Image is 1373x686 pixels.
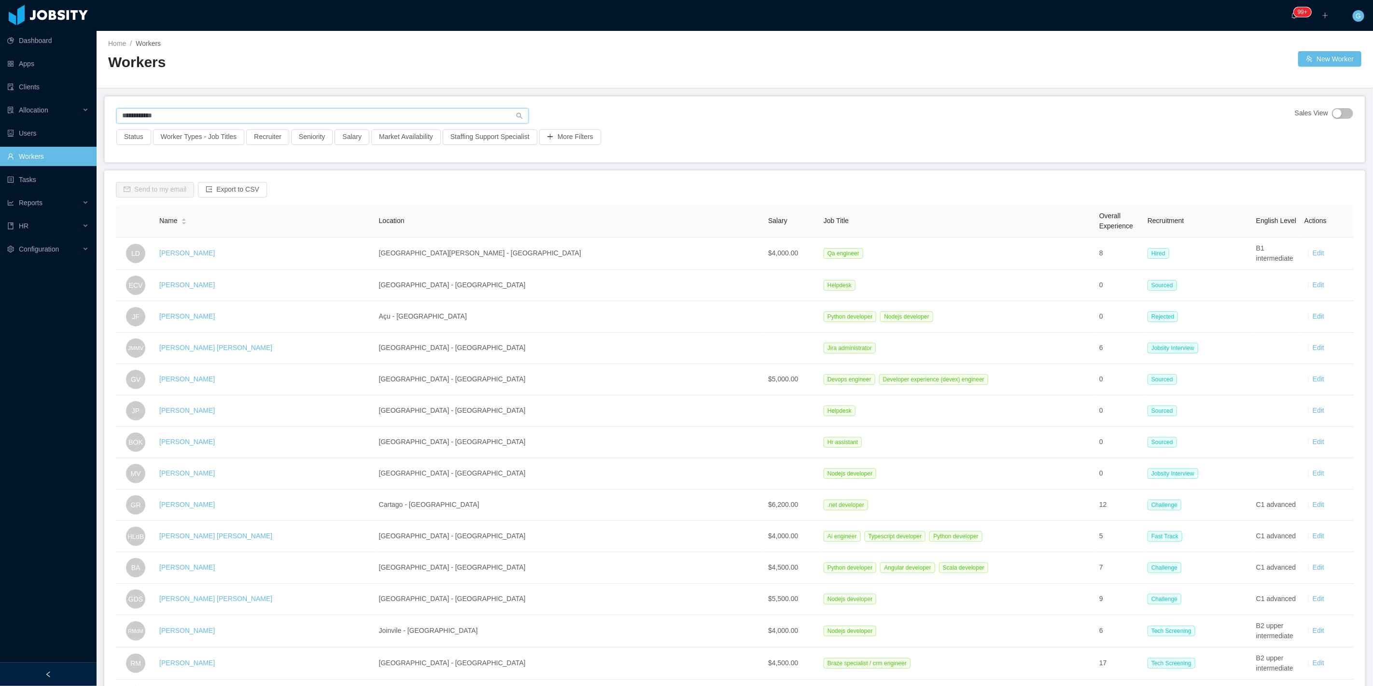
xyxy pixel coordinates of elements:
[132,401,140,420] span: JP
[7,107,14,113] i: icon: solution
[153,129,244,145] button: Worker Types - Job Titles
[131,558,140,577] span: BA
[1095,584,1144,615] td: 9
[768,249,798,257] span: $4,000.00
[1095,552,1144,584] td: 7
[1313,281,1324,289] a: Edit
[1313,375,1324,383] a: Edit
[198,182,267,197] button: icon: exportExport to CSV
[1298,51,1361,67] button: icon: usergroup-addNew Worker
[375,395,765,427] td: [GEOGRAPHIC_DATA] - [GEOGRAPHIC_DATA]
[1148,217,1184,224] span: Recruitment
[1095,333,1144,364] td: 6
[1313,659,1324,667] a: Edit
[1313,344,1324,351] a: Edit
[1252,615,1301,647] td: B2 upper intermediate
[182,221,187,224] i: icon: caret-down
[159,375,215,383] a: [PERSON_NAME]
[159,438,215,446] a: [PERSON_NAME]
[375,521,765,552] td: [GEOGRAPHIC_DATA] - [GEOGRAPHIC_DATA]
[7,54,89,73] a: icon: appstoreApps
[19,245,59,253] span: Configuration
[159,469,215,477] a: [PERSON_NAME]
[7,170,89,189] a: icon: profileTasks
[1095,395,1144,427] td: 0
[768,501,798,508] span: $6,200.00
[824,468,876,479] span: Nodejs developer
[7,124,89,143] a: icon: robotUsers
[824,248,863,259] span: Qa engineer
[375,490,765,521] td: Cartago - [GEOGRAPHIC_DATA]
[824,406,855,416] span: Helpdesk
[1313,438,1324,446] a: Edit
[1313,312,1324,320] a: Edit
[131,244,140,263] span: LD
[879,374,988,385] span: Developer experience (devex) engineer
[128,589,143,609] span: GDS
[159,344,272,351] a: [PERSON_NAME] [PERSON_NAME]
[1148,311,1178,322] span: Rejected
[1095,270,1144,301] td: 0
[19,199,42,207] span: Reports
[929,531,982,542] span: Python developer
[1148,374,1177,385] span: Sourced
[335,129,369,145] button: Salary
[159,595,272,602] a: [PERSON_NAME] [PERSON_NAME]
[1095,301,1144,333] td: 0
[127,527,144,546] span: HLdB
[131,370,140,389] span: GV
[1148,500,1181,510] span: Challenge
[1313,627,1324,634] a: Edit
[159,281,215,289] a: [PERSON_NAME]
[181,217,187,224] div: Sort
[131,495,141,515] span: GR
[1313,563,1324,571] a: Edit
[1252,490,1301,521] td: C1 advanced
[824,217,849,224] span: Job Title
[7,199,14,206] i: icon: line-chart
[1304,217,1327,224] span: Actions
[375,270,765,301] td: [GEOGRAPHIC_DATA] - [GEOGRAPHIC_DATA]
[824,626,876,636] span: Nodejs developer
[939,562,988,573] span: Scala developer
[824,343,876,353] span: Jira administrator
[1148,438,1181,446] a: Sourced
[1252,584,1301,615] td: C1 advanced
[1148,563,1185,571] a: Challenge
[1313,532,1324,540] a: Edit
[1252,552,1301,584] td: C1 advanced
[1148,248,1169,259] span: Hired
[1148,532,1186,540] a: Fast Track
[1148,406,1177,416] span: Sourced
[129,276,143,295] span: ECV
[375,552,765,584] td: [GEOGRAPHIC_DATA] - [GEOGRAPHIC_DATA]
[19,222,28,230] span: HR
[1148,312,1182,320] a: Rejected
[7,147,89,166] a: icon: userWorkers
[768,217,787,224] span: Salary
[1148,375,1181,383] a: Sourced
[768,532,798,540] span: $4,000.00
[1095,490,1144,521] td: 12
[375,301,765,333] td: Açu - [GEOGRAPHIC_DATA]
[375,615,765,647] td: Joinvile - [GEOGRAPHIC_DATA]
[1148,627,1199,634] a: Tech Screening
[1148,249,1173,257] a: Hired
[1148,594,1181,604] span: Challenge
[159,406,215,414] a: [PERSON_NAME]
[824,437,862,448] span: Hr assistant
[1252,647,1301,680] td: B2 upper intermediate
[1148,468,1198,479] span: Jobsity Interview
[768,595,798,602] span: $5,500.00
[116,129,151,145] button: Status
[880,311,933,322] span: Nodejs developer
[1313,249,1324,257] a: Edit
[824,374,875,385] span: Devops engineer
[182,217,187,220] i: icon: caret-up
[1148,626,1195,636] span: Tech Screening
[824,562,876,573] span: Python developer
[159,532,272,540] a: [PERSON_NAME] [PERSON_NAME]
[1095,458,1144,490] td: 0
[1095,521,1144,552] td: 5
[1252,521,1301,552] td: C1 advanced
